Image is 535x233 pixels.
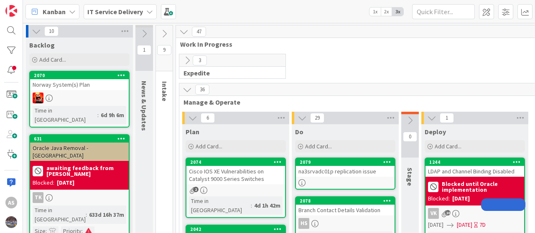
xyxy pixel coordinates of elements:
[87,210,126,219] div: 633d 16h 37m
[479,220,486,229] div: 7D
[201,113,215,123] span: 6
[186,158,285,184] div: 2074Cisco IOS XE Vulnerabilities on Catalyst 9000 Series Switches
[296,158,395,177] div: 2079na3srvadc01p replication issue
[428,194,450,203] div: Blocked:
[295,128,303,136] span: Do
[137,45,151,55] span: 1
[403,132,417,142] span: 0
[39,56,66,63] span: Add Card...
[428,220,443,229] span: [DATE]
[296,197,395,205] div: 2078
[186,158,285,166] div: 2074
[160,81,169,101] span: Intake
[296,218,395,229] div: HS
[5,216,17,228] img: avatar
[33,192,43,203] div: TK
[34,136,129,142] div: 631
[33,106,97,124] div: Time in [GEOGRAPHIC_DATA]
[97,110,99,120] span: :
[190,159,285,165] div: 2074
[30,72,129,79] div: 2070
[296,158,395,166] div: 2079
[369,8,381,16] span: 1x
[29,41,55,49] span: Backlog
[252,201,283,210] div: 4d 1h 42m
[300,198,395,204] div: 2078
[305,143,332,150] span: Add Card...
[195,85,209,95] span: 36
[192,27,206,37] span: 47
[34,73,129,78] div: 2070
[425,128,446,136] span: Deploy
[30,135,129,143] div: 631
[412,4,475,19] input: Quick Filter...
[30,72,129,90] div: 2070Norway System(s) Plan
[425,166,524,177] div: LDAP and Channel Binding Disabled
[186,225,285,233] div: 2042
[193,187,199,192] span: 2
[140,81,148,131] span: News & Updates
[5,197,17,208] div: AS
[86,210,87,219] span: :
[425,158,524,177] div: 1244LDAP and Channel Binding Disabled
[46,165,126,177] b: awaiting feedback from [PERSON_NAME]
[298,218,309,229] div: HS
[190,226,285,232] div: 2042
[429,159,524,165] div: 1244
[310,113,324,123] span: 29
[183,69,275,77] span: Expedite
[440,113,454,123] span: 1
[99,110,126,120] div: 6d 9h 6m
[392,8,403,16] span: 3x
[406,168,414,186] span: Stage
[381,8,392,16] span: 2x
[43,7,66,17] span: Kanban
[30,143,129,161] div: Oracle Java Removal - [GEOGRAPHIC_DATA]
[186,128,199,136] span: Plan
[452,194,470,203] div: [DATE]
[157,45,171,55] span: 9
[300,159,395,165] div: 2079
[186,166,285,184] div: Cisco IOS XE Vulnerabilities on Catalyst 9000 Series Switches
[445,210,451,215] span: 10
[196,143,222,150] span: Add Card...
[251,201,252,210] span: :
[30,93,129,103] div: VN
[457,220,472,229] span: [DATE]
[30,192,129,203] div: TK
[189,196,251,215] div: Time in [GEOGRAPHIC_DATA]
[296,205,395,215] div: Branch Contact Details Validation
[30,135,129,161] div: 631Oracle Java Removal - [GEOGRAPHIC_DATA]
[428,208,439,219] div: VK
[87,8,143,16] b: IT Service Delivery
[296,166,395,177] div: na3srvadc01p replication issue
[193,55,207,65] span: 3
[296,197,395,215] div: 2078Branch Contact Details Validation
[442,181,522,193] b: Blocked until Oracle implementation
[425,158,524,166] div: 1244
[33,178,54,187] div: Blocked:
[33,205,86,224] div: Time in [GEOGRAPHIC_DATA]
[33,93,43,103] img: VN
[435,143,461,150] span: Add Card...
[30,79,129,90] div: Norway System(s) Plan
[425,208,524,219] div: VK
[5,5,17,17] img: Visit kanbanzone.com
[57,178,74,187] div: [DATE]
[44,26,59,36] span: 10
